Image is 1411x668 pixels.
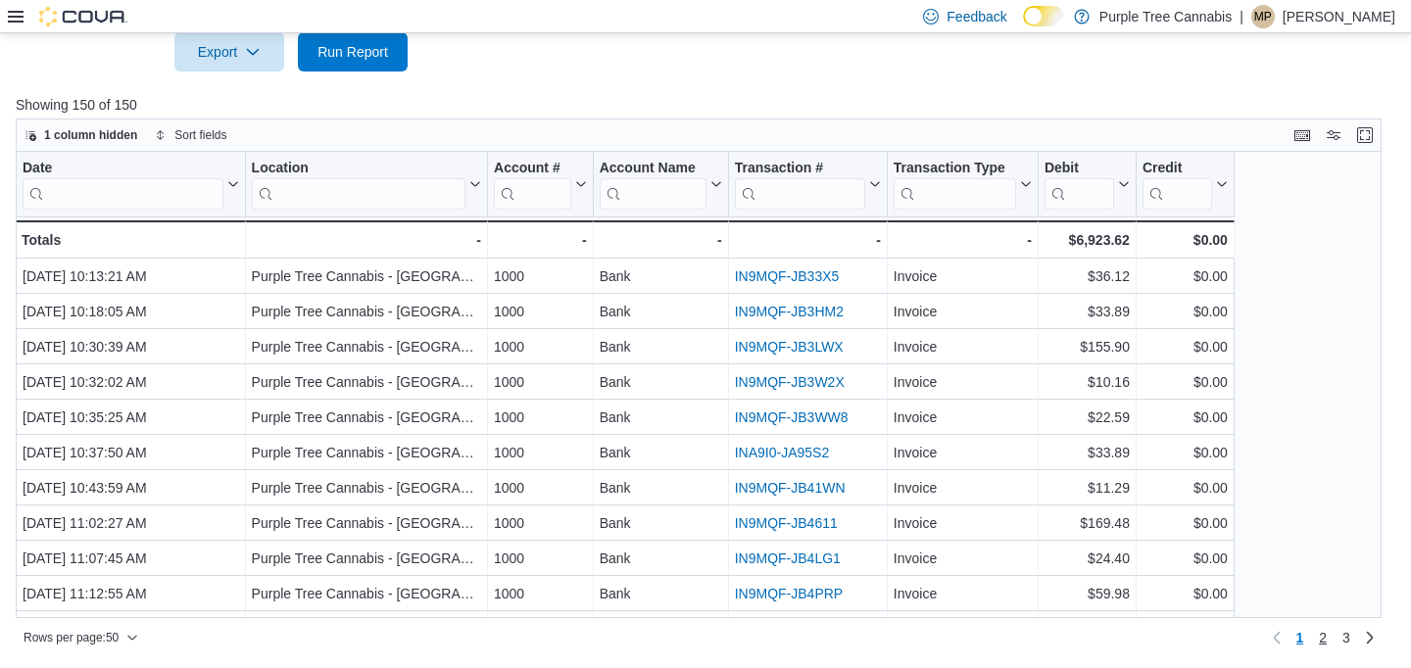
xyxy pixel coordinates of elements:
[494,582,587,605] div: 1000
[252,160,481,210] button: Location
[600,300,722,323] div: Bank
[494,511,587,535] div: 1000
[23,160,239,210] button: Date
[1099,5,1232,28] p: Purple Tree Cannabis
[494,160,587,210] button: Account #
[252,406,481,429] div: Purple Tree Cannabis - [GEOGRAPHIC_DATA]
[1290,123,1314,147] button: Keyboard shortcuts
[1045,476,1130,500] div: $11.29
[894,547,1032,570] div: Invoice
[1353,123,1377,147] button: Enter fullscreen
[1143,160,1212,210] div: Credit
[894,582,1032,605] div: Invoice
[39,7,127,26] img: Cova
[23,264,239,288] div: [DATE] 10:13:21 AM
[894,406,1032,429] div: Invoice
[1296,628,1304,647] span: 1
[1023,26,1024,27] span: Dark Mode
[1045,441,1130,464] div: $33.89
[252,300,481,323] div: Purple Tree Cannabis - [GEOGRAPHIC_DATA]
[600,335,722,358] div: Bank
[735,374,845,390] a: IN9MQF-JB3W2X
[24,630,119,645] span: Rows per page : 50
[23,335,239,358] div: [DATE] 10:30:39 AM
[1358,626,1382,649] a: Next page
[1143,511,1228,535] div: $0.00
[1143,547,1228,570] div: $0.00
[494,370,587,394] div: 1000
[1045,582,1130,605] div: $59.98
[1045,228,1130,252] div: $6,923.62
[23,300,239,323] div: [DATE] 10:18:05 AM
[735,228,881,252] div: -
[735,268,840,284] a: IN9MQF-JB33X5
[1143,582,1228,605] div: $0.00
[1045,370,1130,394] div: $10.16
[1143,370,1228,394] div: $0.00
[1045,160,1114,178] div: Debit
[23,441,239,464] div: [DATE] 10:37:50 AM
[186,32,272,72] span: Export
[735,586,843,601] a: IN9MQF-JB4PRP
[494,441,587,464] div: 1000
[1283,5,1395,28] p: [PERSON_NAME]
[17,123,145,147] button: 1 column hidden
[735,550,841,566] a: IN9MQF-JB4LG1
[252,511,481,535] div: Purple Tree Cannabis - [GEOGRAPHIC_DATA]
[174,127,226,143] span: Sort fields
[600,476,722,500] div: Bank
[494,406,587,429] div: 1000
[894,160,1032,210] button: Transaction Type
[22,228,239,252] div: Totals
[494,160,571,210] div: Account #
[735,160,881,210] button: Transaction #
[494,228,587,252] div: -
[600,406,722,429] div: Bank
[16,95,1395,115] p: Showing 150 of 150
[600,582,722,605] div: Bank
[1045,264,1130,288] div: $36.12
[1319,628,1327,647] span: 2
[1240,5,1243,28] p: |
[317,42,388,62] span: Run Report
[894,511,1032,535] div: Invoice
[600,228,722,252] div: -
[147,123,234,147] button: Sort fields
[1143,441,1228,464] div: $0.00
[16,626,146,649] button: Rows per page:50
[1322,123,1345,147] button: Display options
[494,264,587,288] div: 1000
[1143,476,1228,500] div: $0.00
[735,445,830,460] a: INA9I0-JA95S2
[252,441,481,464] div: Purple Tree Cannabis - [GEOGRAPHIC_DATA]
[600,160,722,210] button: Account Name
[894,441,1032,464] div: Invoice
[1342,628,1350,647] span: 3
[600,160,706,178] div: Account Name
[735,339,844,355] a: IN9MQF-JB3LWX
[1045,547,1130,570] div: $24.40
[23,160,223,178] div: Date
[252,160,465,178] div: Location
[600,264,722,288] div: Bank
[947,7,1006,26] span: Feedback
[735,515,838,531] a: IN9MQF-JB4611
[735,160,865,210] div: Transaction # URL
[1143,160,1228,210] button: Credit
[252,160,465,210] div: Location
[252,582,481,605] div: Purple Tree Cannabis - [GEOGRAPHIC_DATA]
[23,511,239,535] div: [DATE] 11:02:27 AM
[23,370,239,394] div: [DATE] 10:32:02 AM
[1335,622,1358,653] a: Page 3 of 3
[1251,5,1275,28] div: Matt Piotrowicz
[735,409,849,425] a: IN9MQF-JB3WW8
[1289,622,1312,653] button: Page 1 of 3
[494,476,587,500] div: 1000
[894,335,1032,358] div: Invoice
[735,160,865,178] div: Transaction #
[1045,160,1114,210] div: Debit
[735,480,846,496] a: IN9MQF-JB41WN
[1143,228,1228,252] div: $0.00
[494,335,587,358] div: 1000
[600,441,722,464] div: Bank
